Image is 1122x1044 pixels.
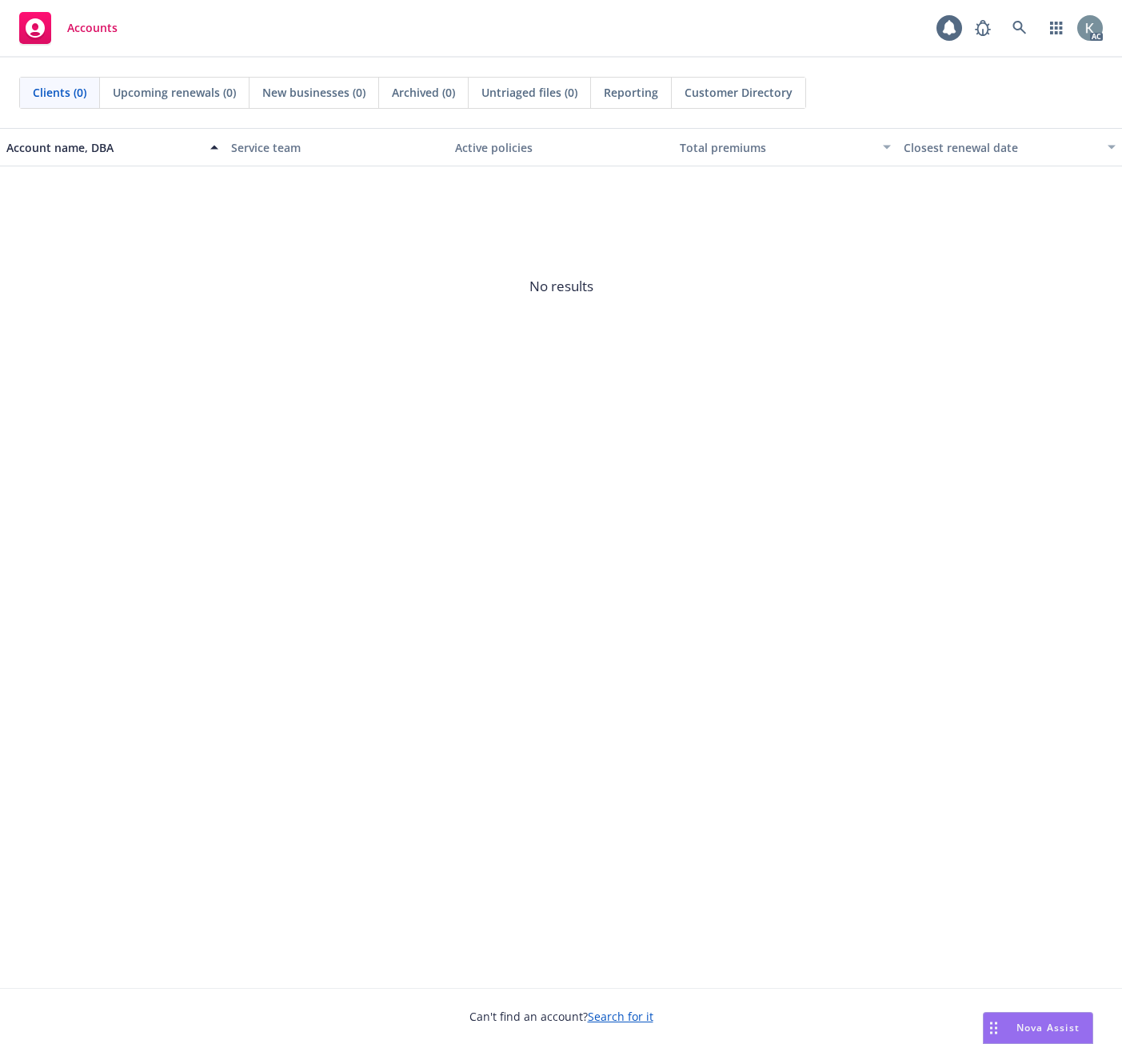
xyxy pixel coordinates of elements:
[225,128,449,166] button: Service team
[984,1013,1004,1043] div: Drag to move
[262,84,365,101] span: New businesses (0)
[588,1009,653,1024] a: Search for it
[1016,1021,1080,1034] span: Nova Assist
[983,1012,1093,1044] button: Nova Assist
[67,22,118,34] span: Accounts
[1040,12,1072,44] a: Switch app
[449,128,673,166] button: Active policies
[469,1008,653,1025] span: Can't find an account?
[455,139,667,156] div: Active policies
[904,139,1098,156] div: Closest renewal date
[604,84,658,101] span: Reporting
[113,84,236,101] span: Upcoming renewals (0)
[1077,15,1103,41] img: photo
[680,139,874,156] div: Total premiums
[33,84,86,101] span: Clients (0)
[6,139,201,156] div: Account name, DBA
[392,84,455,101] span: Archived (0)
[13,6,124,50] a: Accounts
[897,128,1122,166] button: Closest renewal date
[1004,12,1036,44] a: Search
[967,12,999,44] a: Report a Bug
[231,139,443,156] div: Service team
[481,84,577,101] span: Untriaged files (0)
[673,128,898,166] button: Total premiums
[685,84,793,101] span: Customer Directory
